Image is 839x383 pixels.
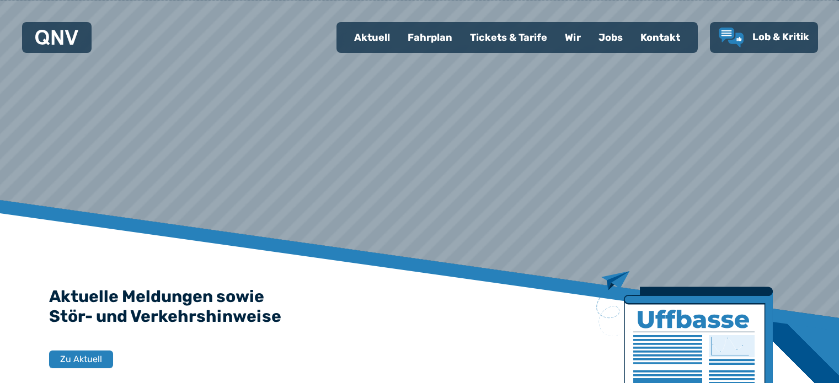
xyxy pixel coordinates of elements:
[719,28,809,47] a: Lob & Kritik
[632,23,689,52] a: Kontakt
[35,30,78,45] img: QNV Logo
[49,287,790,326] h2: Aktuelle Meldungen sowie Stör- und Verkehrshinweise
[590,23,632,52] a: Jobs
[461,23,556,52] a: Tickets & Tarife
[556,23,590,52] a: Wir
[49,350,113,368] button: Zu Aktuell
[399,23,461,52] a: Fahrplan
[345,23,399,52] a: Aktuell
[35,26,78,48] a: QNV Logo
[752,31,809,43] span: Lob & Kritik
